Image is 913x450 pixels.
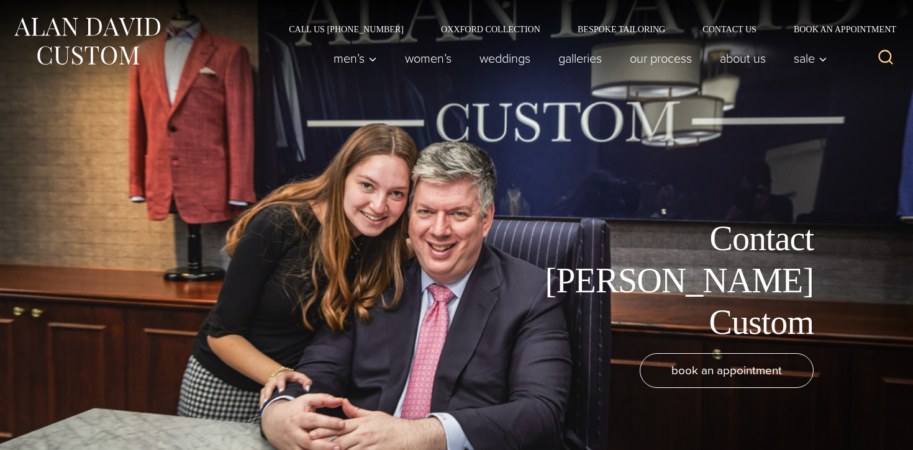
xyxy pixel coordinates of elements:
span: Men’s [334,52,377,65]
h1: Contact [PERSON_NAME] Custom [534,218,814,343]
span: book an appointment [671,361,782,379]
a: About Us [706,46,780,71]
a: Women’s [391,46,466,71]
a: Galleries [545,46,616,71]
a: Call Us [PHONE_NUMBER] [270,25,422,34]
a: Book an Appointment [775,25,901,34]
nav: Secondary Navigation [270,25,901,34]
img: Alan David Custom [12,14,161,69]
a: weddings [466,46,545,71]
a: Oxxford Collection [422,25,559,34]
nav: Primary Navigation [320,46,834,71]
span: Sale [794,52,827,65]
a: Bespoke Tailoring [559,25,684,34]
a: Our Process [616,46,706,71]
a: Contact Us [684,25,775,34]
button: View Search Form [871,43,901,73]
a: book an appointment [640,353,814,388]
